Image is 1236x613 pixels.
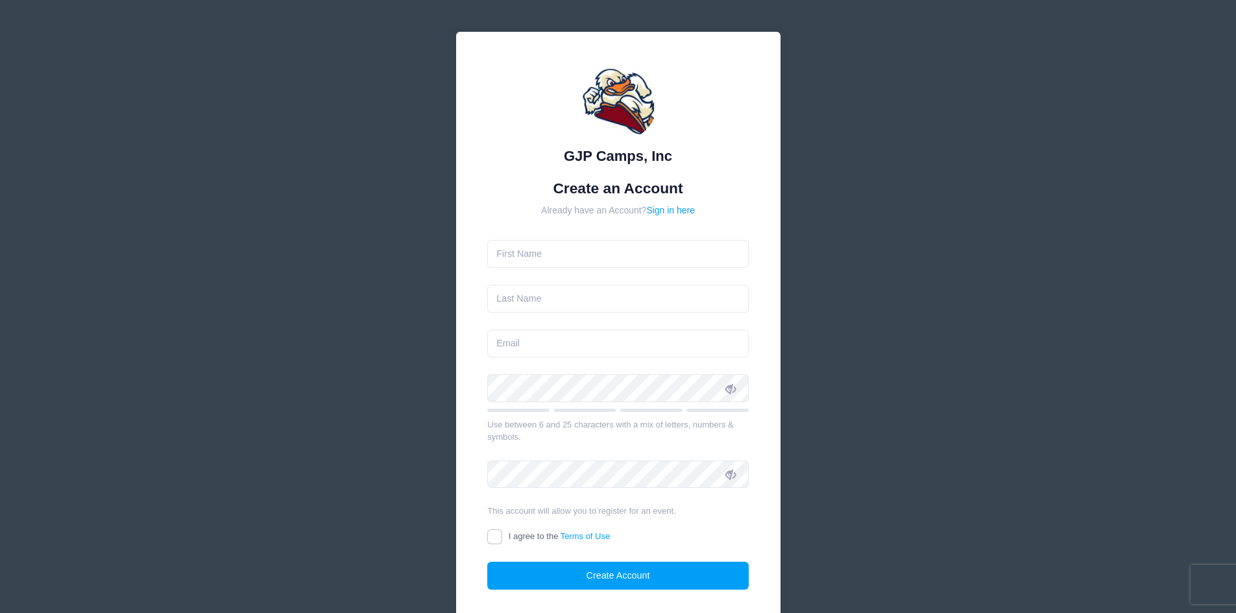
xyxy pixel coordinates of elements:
[561,531,611,541] a: Terms of Use
[487,505,749,518] div: This account will allow you to register for an event.
[487,418,749,444] div: Use between 6 and 25 characters with a mix of letters, numbers & symbols.
[487,529,502,544] input: I agree to theTerms of Use
[487,204,749,217] div: Already have an Account?
[509,531,610,541] span: I agree to the
[487,240,749,268] input: First Name
[487,562,749,590] button: Create Account
[487,180,749,197] h1: Create an Account
[487,330,749,357] input: Email
[646,205,695,215] a: Sign in here
[487,145,749,167] div: GJP Camps, Inc
[487,285,749,313] input: Last Name
[579,64,657,141] img: GJP Camps, Inc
